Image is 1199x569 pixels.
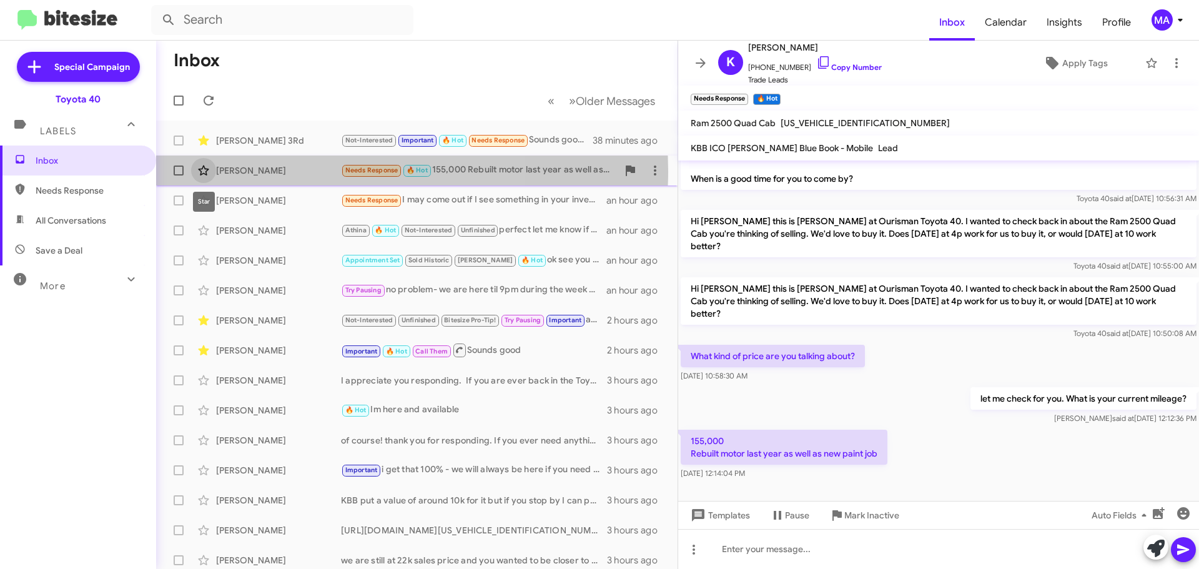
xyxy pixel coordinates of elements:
[760,504,819,527] button: Pause
[341,494,607,507] div: KBB put a value of around 10k for it but if you stop by I can put a real value on it for you
[345,166,398,174] span: Needs Response
[17,52,140,82] a: Special Campaign
[607,494,668,507] div: 3 hours ago
[415,347,448,355] span: Call Them
[402,316,436,324] span: Unfinished
[819,504,909,527] button: Mark Inactive
[345,406,367,414] span: 🔥 Hot
[1092,4,1141,41] a: Profile
[691,142,873,154] span: KBB ICO [PERSON_NAME] Blue Book - Mobile
[216,374,341,387] div: [PERSON_NAME]
[345,196,398,204] span: Needs Response
[569,93,576,109] span: »
[341,313,607,327] div: ah ok let me redo this! so sorry about that!
[505,316,541,324] span: Try Pausing
[341,463,607,477] div: i get that 100% - we will always be here if you need anything in the future
[681,277,1197,325] p: Hi [PERSON_NAME] this is [PERSON_NAME] at Ourisman Toyota 40. I wanted to check back in about the...
[405,226,453,234] span: Not-Interested
[606,254,668,267] div: an hour ago
[216,284,341,297] div: [PERSON_NAME]
[1054,413,1197,423] span: [PERSON_NAME] [DATE] 12:12:36 PM
[345,316,393,324] span: Not-Interested
[975,4,1037,41] a: Calendar
[216,554,341,567] div: [PERSON_NAME]
[929,4,975,41] span: Inbox
[607,554,668,567] div: 3 hours ago
[216,194,341,207] div: [PERSON_NAME]
[458,256,513,264] span: [PERSON_NAME]
[1077,194,1197,203] span: Toyota 40 [DATE] 10:56:31 AM
[40,126,76,137] span: Labels
[691,117,776,129] span: Ram 2500 Quad Cab
[576,94,655,108] span: Older Messages
[341,524,607,537] div: [URL][DOMAIN_NAME][US_VEHICLE_IDENTIFICATION_NUMBER]
[607,314,668,327] div: 2 hours ago
[607,404,668,417] div: 3 hours ago
[1107,261,1128,270] span: said at
[549,316,581,324] span: Important
[726,52,735,72] span: K
[216,524,341,537] div: [PERSON_NAME]
[36,184,142,197] span: Needs Response
[688,504,750,527] span: Templates
[521,256,543,264] span: 🔥 Hot
[781,117,950,129] span: [US_VEHICLE_IDENTIFICATION_NUMBER]
[216,464,341,477] div: [PERSON_NAME]
[341,283,606,297] div: no problem- we are here til 9pm during the week and 9-7 on Saturdays
[174,51,220,71] h1: Inbox
[541,88,663,114] nav: Page navigation example
[341,403,607,417] div: Im here and available
[1092,504,1152,527] span: Auto Fields
[681,210,1197,257] p: Hi [PERSON_NAME] this is [PERSON_NAME] at Ourisman Toyota 40. I wanted to check back in about the...
[56,93,101,106] div: Toyota 40
[1152,9,1173,31] div: MA
[40,280,66,292] span: More
[341,434,607,447] div: of course! thank you for responding. If you ever need anything we are here and happy to help
[785,504,809,527] span: Pause
[341,374,607,387] div: I appreciate you responding. If you are ever back in the Toyota market please let us know
[345,286,382,294] span: Try Pausing
[341,342,607,358] div: Sounds good
[461,226,495,234] span: Unfinished
[593,134,668,147] div: 38 minutes ago
[844,504,899,527] span: Mark Inactive
[216,164,341,177] div: [PERSON_NAME]
[548,93,555,109] span: «
[681,430,887,465] p: 155,000 Rebuilt motor last year as well as new paint job
[606,194,668,207] div: an hour ago
[1037,4,1092,41] a: Insights
[216,314,341,327] div: [PERSON_NAME]
[444,316,496,324] span: Bitesize Pro-Tip!
[216,224,341,237] div: [PERSON_NAME]
[681,345,865,367] p: What kind of price are you talking about?
[748,74,882,86] span: Trade Leads
[407,166,428,174] span: 🔥 Hot
[216,494,341,507] div: [PERSON_NAME]
[1110,194,1132,203] span: said at
[970,387,1197,410] p: let me check for you. What is your current mileage?
[341,223,606,237] div: perfect let me know if youd like to stop in!
[606,284,668,297] div: an hour ago
[691,94,748,105] small: Needs Response
[54,61,130,73] span: Special Campaign
[341,554,607,567] div: we are still at 22k sales price and you wanted to be closer to 20k... We are 2k below market valu...
[607,374,668,387] div: 3 hours ago
[606,224,668,237] div: an hour ago
[216,134,341,147] div: [PERSON_NAME] 3Rd
[1082,504,1162,527] button: Auto Fields
[1073,261,1197,270] span: Toyota 40 [DATE] 10:55:00 AM
[748,55,882,74] span: [PHONE_NUMBER]
[471,136,525,144] span: Needs Response
[341,133,593,147] div: Sounds good. Keep me updated
[607,434,668,447] div: 3 hours ago
[753,94,780,105] small: 🔥 Hot
[375,226,396,234] span: 🔥 Hot
[341,253,606,267] div: ok see you then! thank you
[442,136,463,144] span: 🔥 Hot
[345,256,400,264] span: Appointment Set
[36,154,142,167] span: Inbox
[1011,52,1139,74] button: Apply Tags
[681,371,748,380] span: [DATE] 10:58:30 AM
